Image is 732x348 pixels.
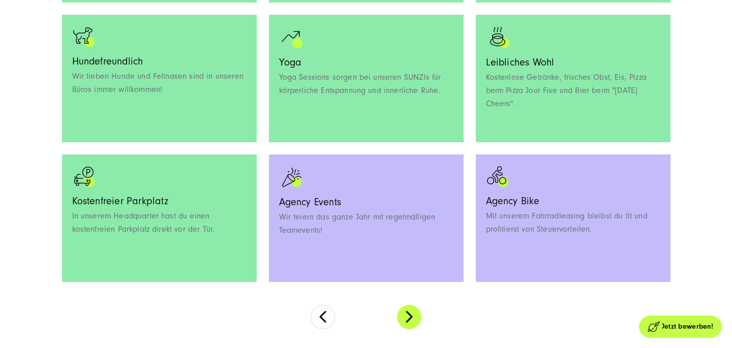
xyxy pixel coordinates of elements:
h3: Kostenfreier Parkplatz [72,196,247,207]
img: Symbol eines dampfenden Kaffees [486,25,511,50]
h3: Leibliches Wohl [486,57,660,68]
p: Mit unserem Fahrradleasing bleibst du fit und profitierst von Steuervorteilen. [486,210,660,236]
img: Ein Symbol einer Konfettitüte [279,165,304,190]
a: Jetzt bewerben! [639,315,722,338]
p: Yoga Sessions sorgen bei unseren SUNZIs für körperliche Entspannung und innerliche Ruhe. [279,71,453,97]
h3: Agency Events [279,197,453,208]
h3: Yoga [279,57,453,68]
p: In unserem Headquarter hast du einen kostenfreien Parkplatz direkt vor der Tür. [72,210,247,236]
img: Ein positiver Graph als Icon [279,25,304,50]
img: parking [72,165,97,189]
h3: Agency Bike [486,196,660,207]
p: Wir feiern das ganze Jahr mit regelmäßigen Teamevents! [279,211,453,237]
p: Wir lieben Hunde und Fellnasen sind in unseren Büros immer willkommen! [72,70,247,96]
h3: Hundefreundlich [72,56,247,67]
img: bike [486,165,510,189]
img: dog [72,25,97,49]
p: Kostenlose Getränke, frisches Obst, Eis, Pizza beim Pizza Jour Fixe und Bier beim "[DATE] Cheers". [486,71,660,110]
